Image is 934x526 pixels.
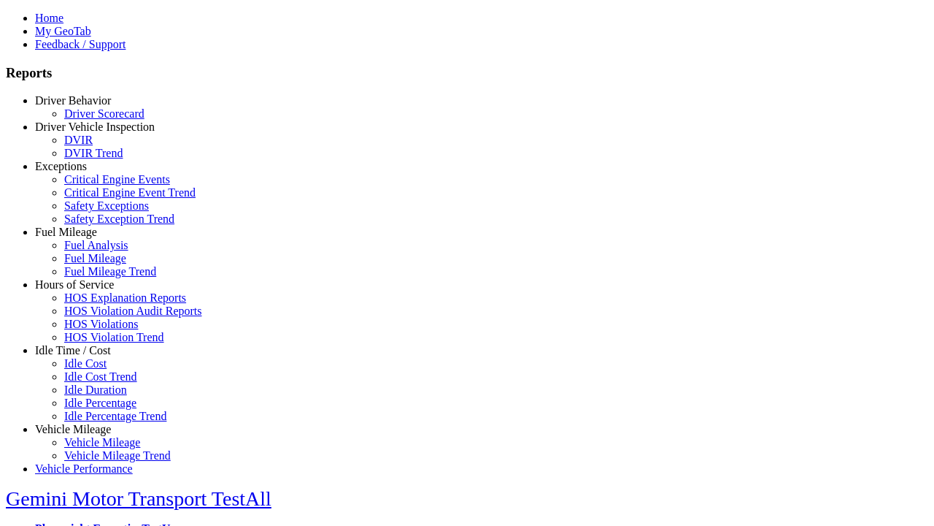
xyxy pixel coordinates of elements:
[64,147,123,159] a: DVIR Trend
[64,199,149,212] a: Safety Exceptions
[35,25,91,37] a: My GeoTab
[64,397,136,409] a: Idle Percentage
[64,173,170,186] a: Critical Engine Events
[35,12,63,24] a: Home
[64,291,186,304] a: HOS Explanation Reports
[64,252,126,264] a: Fuel Mileage
[64,370,137,383] a: Idle Cost Trend
[35,462,133,475] a: Vehicle Performance
[64,305,202,317] a: HOS Violation Audit Reports
[35,94,111,107] a: Driver Behavior
[64,331,164,343] a: HOS Violation Trend
[35,121,155,133] a: Driver Vehicle Inspection
[64,384,127,396] a: Idle Duration
[35,38,126,50] a: Feedback / Support
[64,449,171,462] a: Vehicle Mileage Trend
[64,134,93,146] a: DVIR
[64,186,196,199] a: Critical Engine Event Trend
[6,65,928,81] h3: Reports
[35,344,111,357] a: Idle Time / Cost
[64,213,174,225] a: Safety Exception Trend
[35,423,111,435] a: Vehicle Mileage
[35,278,114,291] a: Hours of Service
[64,107,144,120] a: Driver Scorecard
[6,487,271,510] a: Gemini Motor Transport TestAll
[64,265,156,278] a: Fuel Mileage Trend
[64,410,166,422] a: Idle Percentage Trend
[35,226,97,238] a: Fuel Mileage
[64,357,107,370] a: Idle Cost
[35,160,87,172] a: Exceptions
[64,318,138,330] a: HOS Violations
[64,436,140,449] a: Vehicle Mileage
[64,239,128,251] a: Fuel Analysis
